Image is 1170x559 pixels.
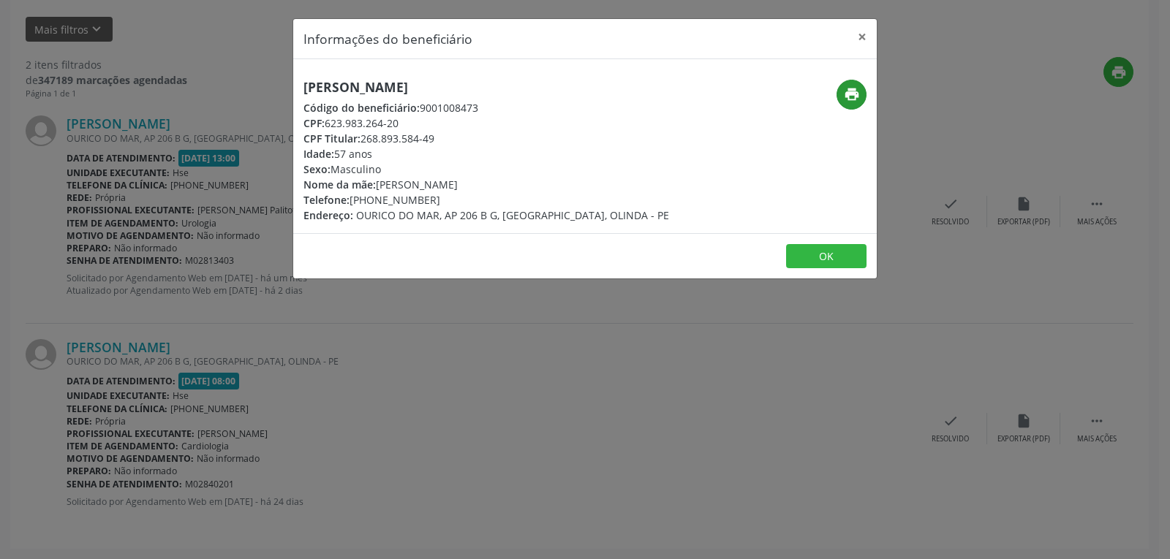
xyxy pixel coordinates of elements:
[303,101,420,115] span: Código do beneficiário:
[303,131,669,146] div: 268.893.584-49
[303,115,669,131] div: 623.983.264-20
[303,147,334,161] span: Idade:
[303,100,669,115] div: 9001008473
[303,132,361,145] span: CPF Titular:
[303,146,669,161] div: 57 anos
[303,193,350,207] span: Telefone:
[303,192,669,208] div: [PHONE_NUMBER]
[303,80,669,95] h5: [PERSON_NAME]
[303,178,376,191] span: Nome da mãe:
[303,208,353,222] span: Endereço:
[848,19,877,55] button: Close
[356,208,669,222] span: OURICO DO MAR, AP 206 B G, [GEOGRAPHIC_DATA], OLINDA - PE
[786,244,867,269] button: OK
[837,80,867,110] button: print
[303,29,472,48] h5: Informações do beneficiário
[303,116,325,130] span: CPF:
[844,86,860,102] i: print
[303,162,331,176] span: Sexo:
[303,177,669,192] div: [PERSON_NAME]
[303,161,669,177] div: Masculino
